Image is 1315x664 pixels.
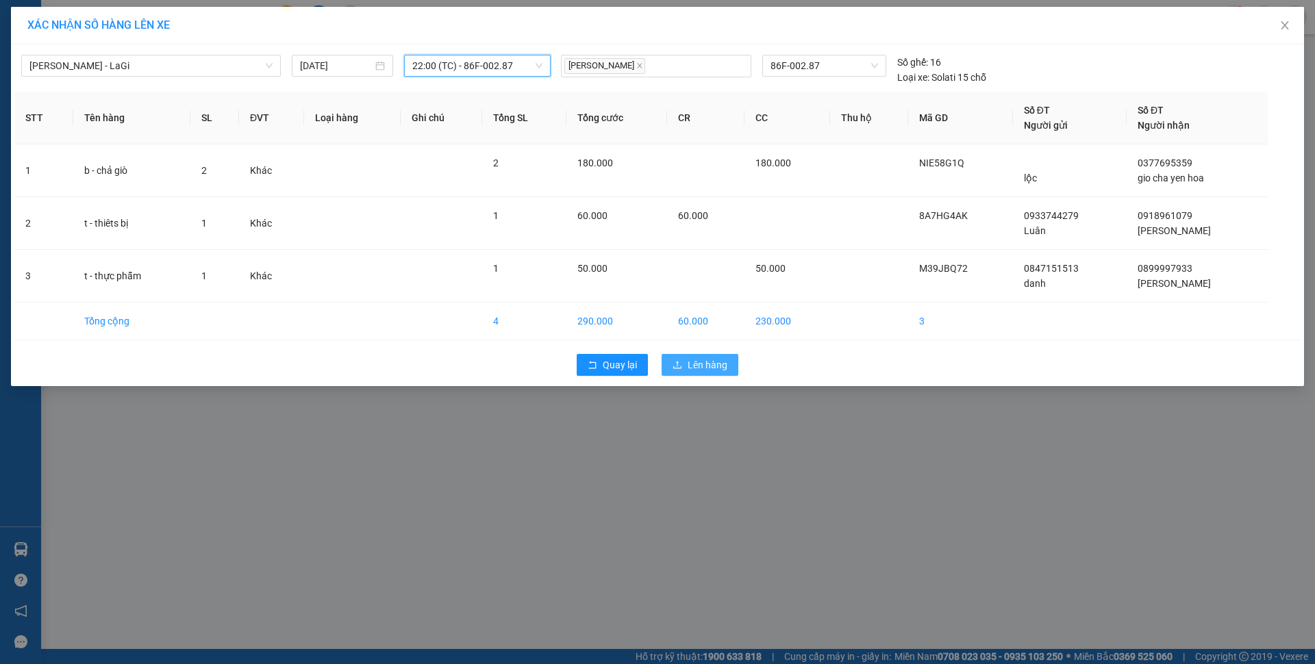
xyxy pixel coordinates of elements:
[603,357,637,372] span: Quay lại
[14,92,73,144] th: STT
[14,250,73,303] td: 3
[588,360,597,371] span: rollback
[577,354,648,376] button: rollbackQuay lại
[73,303,190,340] td: Tổng cộng
[239,197,304,250] td: Khác
[1138,157,1192,168] span: 0377695359
[29,55,273,76] span: Hồ Chí Minh - LaGi
[73,250,190,303] td: t - thực phẫm
[908,92,1013,144] th: Mã GD
[73,92,190,144] th: Tên hàng
[771,55,877,76] span: 86F-002.87
[919,157,964,168] span: NIE58G1Q
[755,263,786,274] span: 50.000
[577,210,608,221] span: 60.000
[667,92,744,144] th: CR
[190,92,239,144] th: SL
[1024,263,1079,274] span: 0847151513
[1138,278,1211,289] span: [PERSON_NAME]
[412,55,542,76] span: 22:00 (TC) - 86F-002.87
[919,263,968,274] span: M39JBQ72
[744,92,830,144] th: CC
[673,360,682,371] span: upload
[493,263,499,274] span: 1
[688,357,727,372] span: Lên hàng
[566,92,667,144] th: Tổng cước
[755,157,791,168] span: 180.000
[1138,263,1192,274] span: 0899997933
[919,210,968,221] span: 8A7HG4AK
[1138,105,1164,116] span: Số ĐT
[493,210,499,221] span: 1
[239,250,304,303] td: Khác
[1279,20,1290,31] span: close
[201,165,207,176] span: 2
[908,303,1013,340] td: 3
[1024,120,1068,131] span: Người gửi
[1138,210,1192,221] span: 0918961079
[1024,225,1046,236] span: Luân
[667,303,744,340] td: 60.000
[897,70,986,85] div: Solati 15 chỗ
[73,197,190,250] td: t - thiêts bị
[1024,210,1079,221] span: 0933744279
[1024,105,1050,116] span: Số ĐT
[14,144,73,197] td: 1
[239,92,304,144] th: ĐVT
[897,70,929,85] span: Loại xe:
[1138,120,1190,131] span: Người nhận
[564,58,645,74] span: [PERSON_NAME]
[201,270,207,281] span: 1
[577,157,613,168] span: 180.000
[27,18,170,31] span: XÁC NHẬN SỐ HÀNG LÊN XE
[577,263,608,274] span: 50.000
[73,144,190,197] td: b - chả giò
[300,58,373,73] input: 11/08/2025
[482,92,566,144] th: Tổng SL
[897,55,928,70] span: Số ghế:
[662,354,738,376] button: uploadLên hàng
[1138,173,1204,183] span: gio cha yen hoa
[678,210,708,221] span: 60.000
[636,62,643,69] span: close
[493,157,499,168] span: 2
[744,303,830,340] td: 230.000
[401,92,482,144] th: Ghi chú
[897,55,941,70] div: 16
[1024,278,1046,289] span: danh
[1138,225,1211,236] span: [PERSON_NAME]
[566,303,667,340] td: 290.000
[1024,173,1037,183] span: lộc
[201,218,207,229] span: 1
[830,92,908,144] th: Thu hộ
[304,92,401,144] th: Loại hàng
[1266,7,1304,45] button: Close
[482,303,566,340] td: 4
[239,144,304,197] td: Khác
[14,197,73,250] td: 2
